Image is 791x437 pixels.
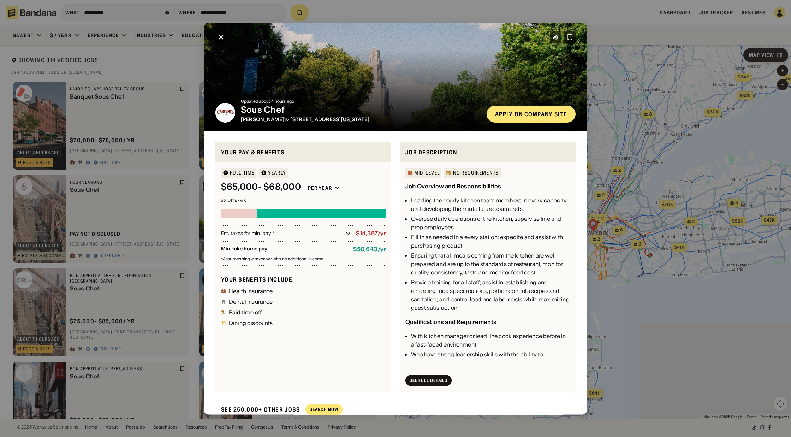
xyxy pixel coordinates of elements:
[221,257,386,261] div: Assumes single taxpayer with no additional income
[215,400,300,419] div: See 250,000+ other jobs
[405,148,570,157] div: Job Description
[411,332,570,349] div: With kitchen manager or lead line cook experience before in a fast-faced environment.
[411,214,570,231] div: Oversee daily operations of the kitchen, supervise line and prep employees.
[221,230,343,237] div: Est. taxes for min. pay *
[241,116,481,122] div: · [STREET_ADDRESS][US_STATE]
[411,251,570,277] div: Ensuring that all meals coming from the kitchen are well prepared and are up to the standards of ...
[410,378,447,382] div: See Full Details
[453,170,499,175] div: No Requirements
[221,148,386,157] div: Your pay & benefits
[353,246,386,253] div: $ 50,643 / yr
[268,170,286,175] div: YEARLY
[495,111,567,117] div: Apply on company site
[229,299,273,304] div: Dental insurance
[411,196,570,213] div: Leading the hourly kitchen team members in every capacity and developing them into future sous ch...
[221,246,347,253] div: Min. take home pay
[215,102,235,122] img: Carmine's logo
[414,170,440,175] div: Mid-Level
[229,288,273,294] div: Health insurance
[308,185,332,191] div: Per year
[221,182,301,192] div: $ 65,000 - $68,000
[241,99,481,103] div: Updated about 4 hours ago
[310,407,338,412] div: Search Now
[411,278,570,312] div: Provide training for all staff; assist in establishing and enforcing food specifications, portion...
[241,105,481,115] div: Sous Chef
[405,183,501,190] div: Job Overview and Responsibilities
[221,198,386,202] div: at 40 hrs / wk
[221,276,386,283] div: Your benefits include:
[353,230,386,237] div: -$14,357/yr
[229,309,262,315] div: Paid time off
[411,350,570,367] div: Who have strong leadership skills with the ability to effectively manage and motivate a diverse k...
[241,116,288,122] span: [PERSON_NAME]'s
[405,318,496,325] div: Qualifications and Requirements
[411,233,570,250] div: Fill in as needed in a every station; expedite and assist with purchasing product.
[229,320,273,325] div: Dining discounts
[230,170,255,175] div: Full-time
